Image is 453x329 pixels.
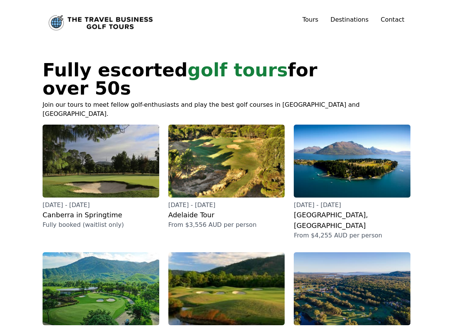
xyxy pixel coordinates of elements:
[49,15,153,30] a: Link to home page
[168,210,285,220] h2: Adelaide Tour
[294,210,410,231] h2: [GEOGRAPHIC_DATA], [GEOGRAPHIC_DATA]
[43,201,159,210] p: [DATE] - [DATE]
[303,16,318,23] a: Tours
[43,125,159,229] a: [DATE] - [DATE]Canberra in SpringtimeFully booked (waitlist only)
[43,100,410,119] p: Join our tours to meet fellow golf-enthusiasts and play the best golf courses in [GEOGRAPHIC_DATA...
[43,61,383,97] h1: Fully escorted for over 50s
[381,15,404,24] a: Contact
[331,16,369,23] a: Destinations
[168,220,285,229] p: From $3,556 AUD per person
[49,15,153,30] img: The Travel Business Golf Tours logo
[294,231,410,240] p: From $4,255 AUD per person
[294,125,410,240] a: [DATE] - [DATE][GEOGRAPHIC_DATA], [GEOGRAPHIC_DATA]From $4,255 AUD per person
[43,220,159,229] p: Fully booked (waitlist only)
[168,125,285,229] a: [DATE] - [DATE]Adelaide TourFrom $3,556 AUD per person
[43,210,159,220] h2: Canberra in Springtime
[168,201,285,210] p: [DATE] - [DATE]
[294,201,410,210] p: [DATE] - [DATE]
[188,59,288,81] span: golf tours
